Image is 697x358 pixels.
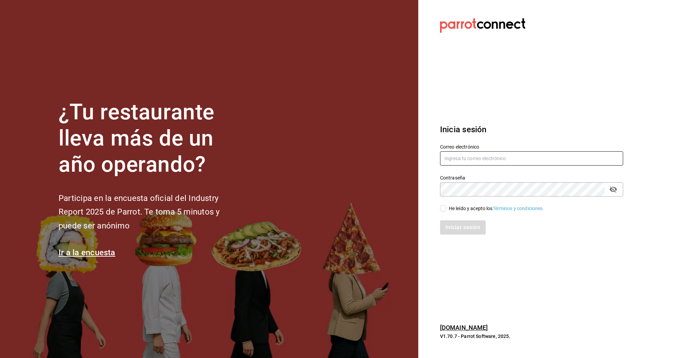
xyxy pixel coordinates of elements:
[440,175,623,180] label: Contraseña
[59,99,242,177] h1: ¿Tu restaurante lleva más de un año operando?
[440,144,623,149] label: Correo electrónico
[59,248,115,257] a: Ir a la encuesta
[440,324,488,331] a: [DOMAIN_NAME]
[493,206,544,211] a: Términos y condiciones.
[440,333,623,340] p: V1.70.7 - Parrot Software, 2025.
[607,184,619,195] button: passwordField
[59,191,242,233] h2: Participa en la encuesta oficial del Industry Report 2025 de Parrot. Te toma 5 minutos y puede se...
[440,123,623,136] h3: Inicia sesión
[449,205,544,212] div: He leído y acepto los
[440,151,623,166] input: Ingresa tu correo electrónico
